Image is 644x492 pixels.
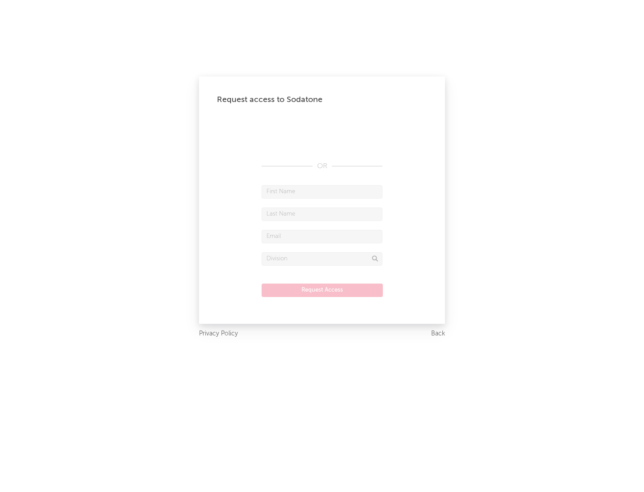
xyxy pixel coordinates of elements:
a: Back [431,328,445,339]
input: First Name [262,185,382,199]
input: Email [262,230,382,243]
div: Request access to Sodatone [217,94,427,105]
div: OR [262,161,382,172]
input: Division [262,252,382,266]
a: Privacy Policy [199,328,238,339]
input: Last Name [262,208,382,221]
button: Request Access [262,284,383,297]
